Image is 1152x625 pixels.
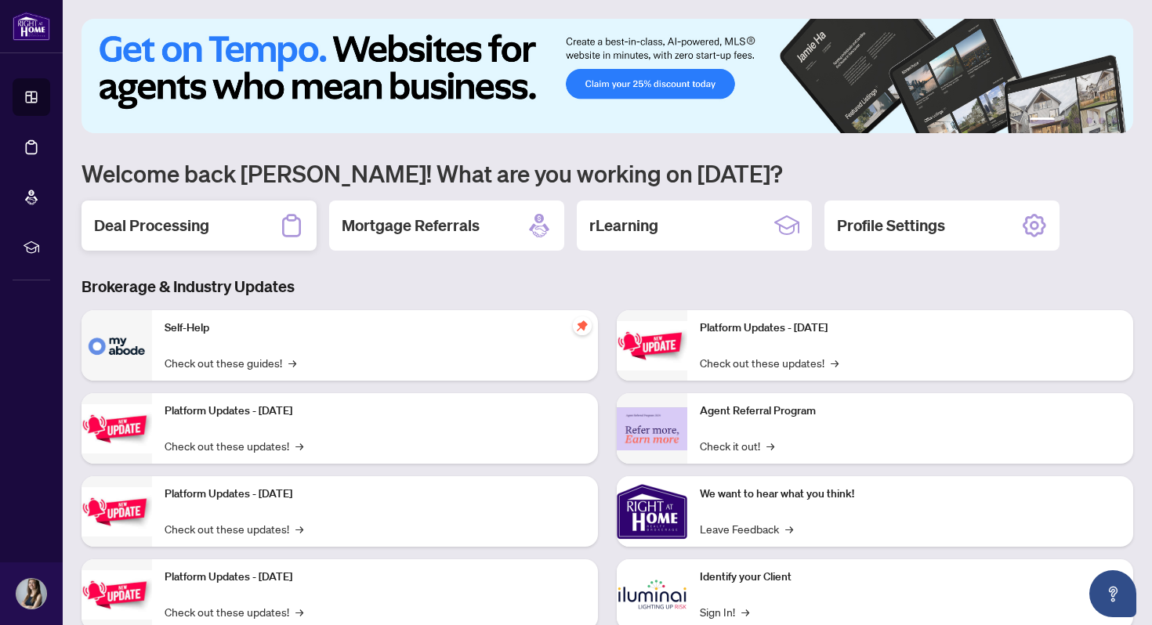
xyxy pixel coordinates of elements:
[700,603,749,620] a: Sign In!→
[165,403,585,420] p: Platform Updates - [DATE]
[700,520,793,537] a: Leave Feedback→
[617,321,687,370] img: Platform Updates - June 23, 2025
[165,520,303,537] a: Check out these updates!→
[700,354,839,371] a: Check out these updates!→
[785,520,793,537] span: →
[94,215,209,237] h2: Deal Processing
[295,520,303,537] span: →
[82,570,152,620] img: Platform Updates - July 8, 2025
[288,354,296,371] span: →
[573,316,592,335] span: pushpin
[700,437,774,454] a: Check it out!→
[295,603,303,620] span: →
[16,579,46,609] img: Profile Icon
[700,403,1121,420] p: Agent Referral Program
[1030,117,1055,124] button: 1
[766,437,774,454] span: →
[1099,117,1105,124] button: 5
[82,19,1133,133] img: Slide 0
[82,310,152,381] img: Self-Help
[617,476,687,547] img: We want to hear what you think!
[617,407,687,450] img: Agent Referral Program
[165,603,303,620] a: Check out these updates!→
[700,569,1121,586] p: Identify your Client
[837,215,945,237] h2: Profile Settings
[82,404,152,453] img: Platform Updates - September 16, 2025
[1074,117,1080,124] button: 3
[589,215,658,237] h2: rLearning
[165,486,585,503] p: Platform Updates - [DATE]
[165,569,585,586] p: Platform Updates - [DATE]
[82,158,1133,188] h1: Welcome back [PERSON_NAME]! What are you working on [DATE]?
[1061,117,1067,124] button: 2
[165,354,296,371] a: Check out these guides!→
[165,320,585,337] p: Self-Help
[1111,117,1118,124] button: 6
[1089,570,1136,617] button: Open asap
[342,215,480,237] h2: Mortgage Referrals
[165,437,303,454] a: Check out these updates!→
[831,354,839,371] span: →
[700,486,1121,503] p: We want to hear what you think!
[82,487,152,536] img: Platform Updates - July 21, 2025
[1086,117,1092,124] button: 4
[700,320,1121,337] p: Platform Updates - [DATE]
[13,12,50,41] img: logo
[741,603,749,620] span: →
[295,437,303,454] span: →
[82,276,1133,298] h3: Brokerage & Industry Updates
